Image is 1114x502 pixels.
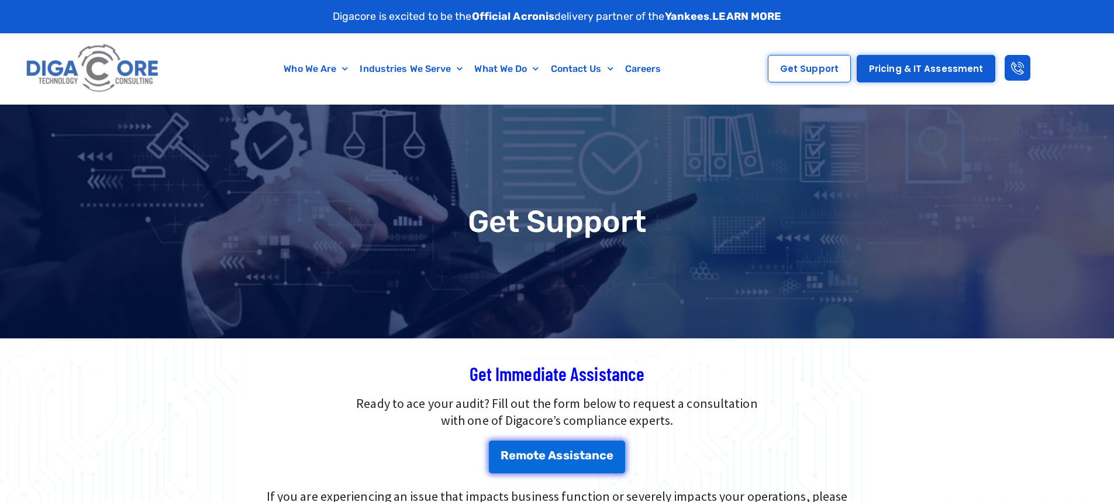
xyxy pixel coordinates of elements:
[606,449,613,461] span: e
[592,449,599,461] span: n
[768,55,851,82] a: Get Support
[563,449,570,461] span: s
[869,64,983,73] span: Pricing & IT Assessment
[183,395,932,429] p: Ready to ace your audit? Fill out the form below to request a consultation with one of Digacore’s...
[501,449,509,461] span: R
[354,56,468,82] a: Industries We Serve
[539,449,546,461] span: e
[489,441,626,473] a: Remote Assistance
[665,10,710,23] strong: Yankees
[545,56,619,82] a: Contact Us
[533,449,539,461] span: t
[470,362,644,385] span: Get Immediate Assistance
[278,56,354,82] a: Who We Are
[468,56,544,82] a: What We Do
[573,449,580,461] span: s
[585,449,592,461] span: a
[548,449,556,461] span: A
[526,449,533,461] span: o
[6,206,1108,237] h1: Get Support
[857,55,995,82] a: Pricing & IT Assessment
[23,39,163,98] img: Digacore logo 1
[219,56,726,82] nav: Menu
[556,449,563,461] span: s
[333,9,782,25] p: Digacore is excited to be the delivery partner of the .
[599,449,606,461] span: c
[619,56,667,82] a: Careers
[580,449,585,461] span: t
[472,10,555,23] strong: Official Acronis
[509,449,516,461] span: e
[780,64,839,73] span: Get Support
[570,449,573,461] span: i
[712,10,781,23] a: LEARN MORE
[516,449,526,461] span: m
